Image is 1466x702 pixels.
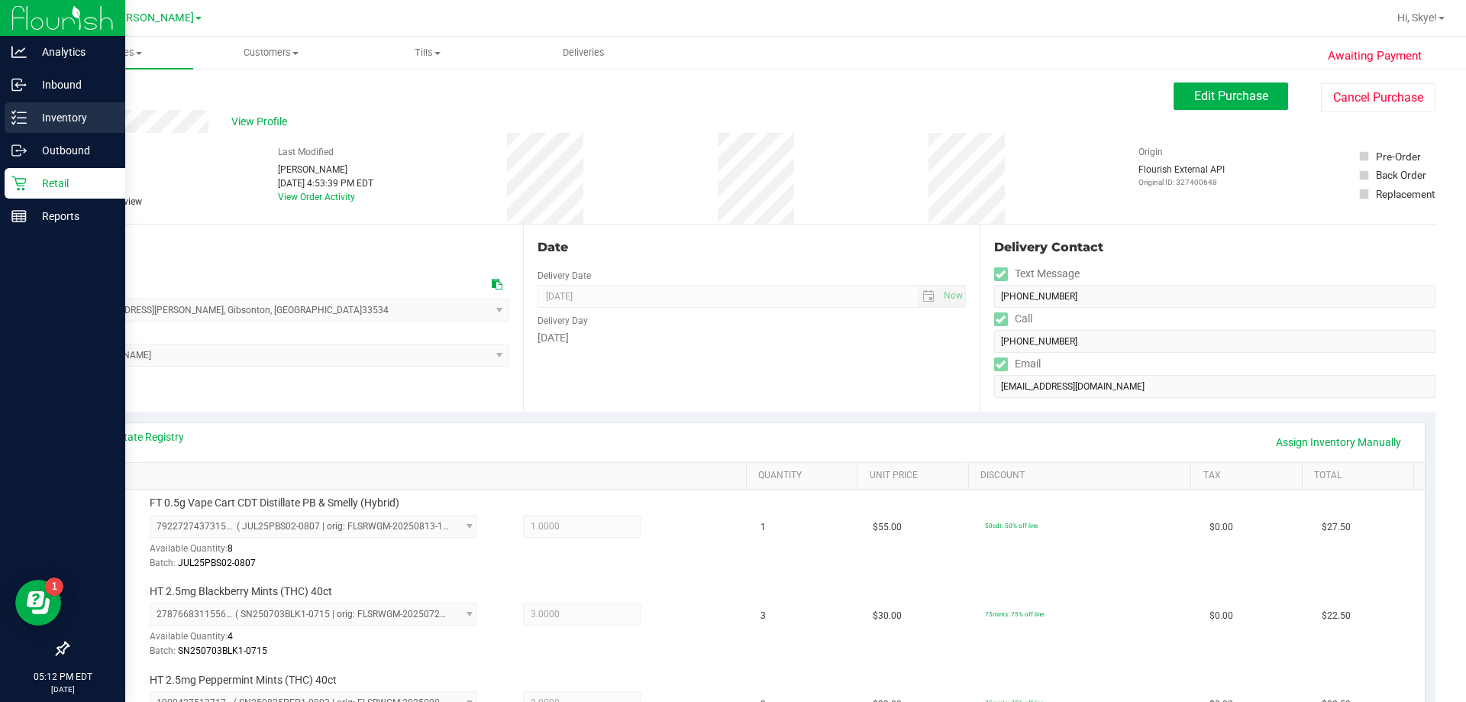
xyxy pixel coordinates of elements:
span: HT 2.5mg Blackberry Mints (THC) 40ct [150,584,332,599]
a: View State Registry [92,429,184,445]
div: [DATE] [538,330,965,346]
p: Analytics [27,43,118,61]
p: Reports [27,207,118,225]
div: Available Quantity: [150,538,493,568]
span: 8 [228,543,233,554]
div: Back Order [1376,167,1426,183]
inline-svg: Analytics [11,44,27,60]
span: $0.00 [1209,609,1233,623]
a: SKU [90,470,740,482]
div: Replacement [1376,186,1435,202]
a: Assign Inventory Manually [1266,429,1411,455]
label: Delivery Date [538,269,591,283]
a: Tills [350,37,506,69]
span: Edit Purchase [1194,89,1268,103]
iframe: Resource center unread badge [45,577,63,596]
div: Pre-Order [1376,149,1421,164]
span: Batch: [150,558,176,568]
span: Customers [194,46,349,60]
a: Deliveries [505,37,662,69]
a: Quantity [758,470,851,482]
input: Format: (999) 999-9999 [994,330,1435,353]
button: Cancel Purchase [1321,83,1435,112]
p: Outbound [27,141,118,160]
span: $0.00 [1209,520,1233,535]
div: [PERSON_NAME] [278,163,373,176]
p: 05:12 PM EDT [7,670,118,684]
span: Deliveries [542,46,625,60]
p: Inventory [27,108,118,127]
div: Delivery Contact [994,238,1435,257]
label: Last Modified [278,145,334,159]
div: [DATE] 4:53:39 PM EDT [278,176,373,190]
button: Edit Purchase [1174,82,1288,110]
inline-svg: Retail [11,176,27,191]
span: [PERSON_NAME] [110,11,194,24]
div: Flourish External API [1138,163,1225,188]
span: Awaiting Payment [1328,47,1422,65]
span: Tills [350,46,505,60]
a: Unit Price [870,470,963,482]
span: $22.50 [1322,609,1351,623]
span: 50cdt: 50% off line [985,522,1038,529]
iframe: Resource center [15,580,61,626]
a: Discount [980,470,1185,482]
div: Location [67,238,509,257]
p: Inbound [27,76,118,94]
a: Customers [193,37,350,69]
a: Total [1314,470,1407,482]
a: View Order Activity [278,192,355,202]
p: Original ID: 327400648 [1138,176,1225,188]
span: Batch: [150,645,176,656]
span: SN250703BLK1-0715 [178,645,267,656]
input: Format: (999) 999-9999 [994,285,1435,308]
span: 3 [760,609,766,623]
inline-svg: Inventory [11,110,27,125]
inline-svg: Reports [11,209,27,224]
span: $30.00 [873,609,902,623]
inline-svg: Outbound [11,143,27,158]
a: Tax [1203,470,1296,482]
p: [DATE] [7,684,118,695]
label: Delivery Day [538,314,588,328]
span: 1 [760,520,766,535]
div: Available Quantity: [150,626,493,655]
span: HT 2.5mg Peppermint Mints (THC) 40ct [150,673,337,687]
span: 75mints: 75% off line [985,610,1044,618]
label: Text Message [994,263,1080,285]
span: 4 [228,631,233,642]
p: Retail [27,174,118,192]
span: $55.00 [873,520,902,535]
inline-svg: Inbound [11,77,27,92]
label: Email [994,353,1041,375]
span: $27.50 [1322,520,1351,535]
div: Copy address to clipboard [492,277,502,293]
span: FT 0.5g Vape Cart CDT Distillate PB & Smelly (Hybrid) [150,496,399,510]
span: View Profile [231,114,292,130]
span: Hi, Skye! [1397,11,1437,24]
span: JUL25PBS02-0807 [178,558,256,568]
label: Origin [1138,145,1163,159]
div: Date [538,238,965,257]
label: Call [994,308,1032,330]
